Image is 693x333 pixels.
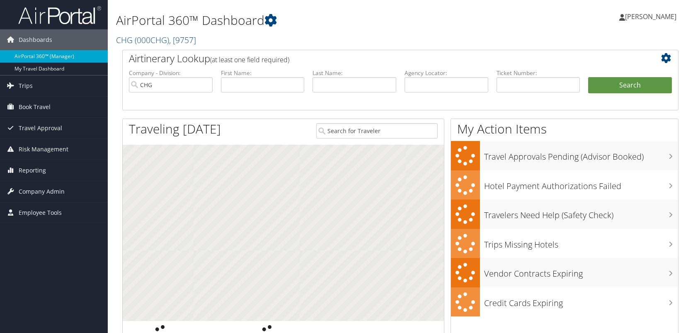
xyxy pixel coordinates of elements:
a: [PERSON_NAME] [619,4,685,29]
span: Risk Management [19,139,68,160]
label: Agency Locator: [405,69,488,77]
input: Search for Traveler [316,123,438,139]
label: Company - Division: [129,69,213,77]
h3: Travelers Need Help (Safety Check) [484,205,678,221]
span: Book Travel [19,97,51,117]
h3: Trips Missing Hotels [484,235,678,250]
a: CHG [116,34,196,46]
a: Trips Missing Hotels [451,229,678,258]
span: (at least one field required) [210,55,289,64]
a: Vendor Contracts Expiring [451,258,678,287]
h3: Credit Cards Expiring [484,293,678,309]
img: airportal-logo.png [18,5,101,25]
h1: Traveling [DATE] [129,120,221,138]
span: Company Admin [19,181,65,202]
span: [PERSON_NAME] [625,12,676,21]
label: Last Name: [313,69,396,77]
span: Dashboards [19,29,52,50]
a: Hotel Payment Authorizations Failed [451,170,678,200]
span: Trips [19,75,33,96]
span: Reporting [19,160,46,181]
h1: AirPortal 360™ Dashboard [116,12,495,29]
span: , [ 9757 ] [169,34,196,46]
span: ( 000CHG ) [135,34,169,46]
span: Travel Approval [19,118,62,139]
a: Travelers Need Help (Safety Check) [451,199,678,229]
button: Search [588,77,672,94]
h2: Airtinerary Lookup [129,51,625,66]
span: Employee Tools [19,202,62,223]
label: First Name: [221,69,305,77]
label: Ticket Number: [497,69,580,77]
h1: My Action Items [451,120,678,138]
h3: Travel Approvals Pending (Advisor Booked) [484,147,678,163]
h3: Hotel Payment Authorizations Failed [484,176,678,192]
a: Travel Approvals Pending (Advisor Booked) [451,141,678,170]
h3: Vendor Contracts Expiring [484,264,678,280]
a: Credit Cards Expiring [451,287,678,317]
